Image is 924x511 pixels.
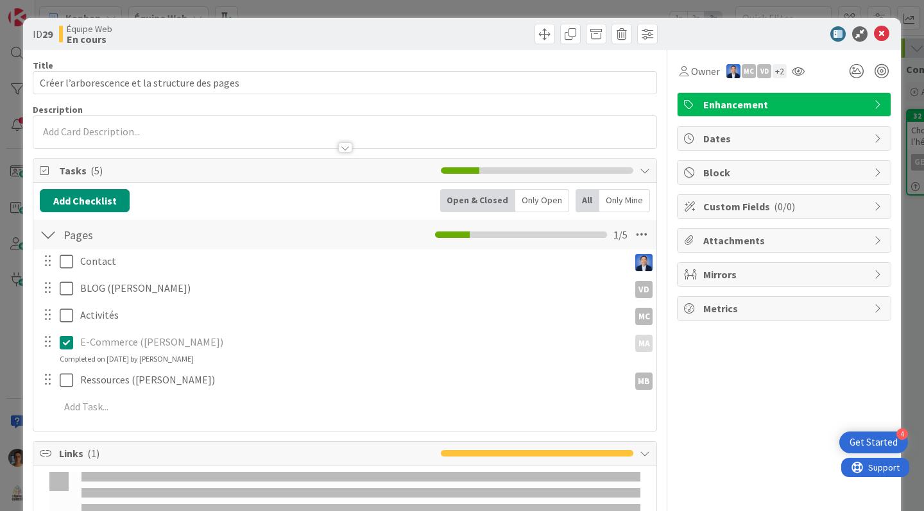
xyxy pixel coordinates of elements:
p: E-Commerce ([PERSON_NAME]) [80,335,624,349]
span: Support [27,2,58,17]
span: Owner [691,63,720,79]
div: Completed on [DATE] by [PERSON_NAME] [60,353,194,365]
b: En cours [67,34,112,44]
div: VD [635,281,653,298]
label: Title [33,60,53,71]
img: DP [726,64,740,78]
div: Get Started [850,436,898,449]
span: Links [59,446,434,461]
p: Activités [80,308,624,323]
button: Add Checklist [40,189,130,212]
img: DP [635,254,653,271]
input: type card name here... [33,71,657,94]
span: ( 0/0 ) [774,200,795,213]
span: Tasks [59,163,434,178]
span: Description [33,104,83,115]
div: Open Get Started checklist, remaining modules: 4 [839,431,908,453]
div: Only Open [515,189,569,212]
div: Only Mine [599,189,650,212]
span: ID [33,26,53,42]
b: 29 [42,28,53,40]
div: + 2 [773,64,787,78]
p: BLOG ([PERSON_NAME]) [80,281,624,296]
span: ( 5 ) [90,164,103,177]
span: Block [703,165,868,180]
div: MB [635,373,653,390]
span: Équipe Web [67,24,112,34]
div: 4 [896,428,908,440]
input: Add Checklist... [59,223,321,246]
span: Dates [703,131,868,146]
span: Custom Fields [703,199,868,214]
span: Enhancement [703,97,868,112]
div: VD [757,64,771,78]
p: Ressources ([PERSON_NAME]) [80,373,624,387]
span: Attachments [703,233,868,248]
p: Contact [80,254,624,269]
div: MC [742,64,756,78]
span: ( 1 ) [87,447,99,460]
div: MC [635,308,653,325]
span: 1 / 5 [613,227,628,242]
div: All [576,189,599,212]
div: MA [635,335,653,352]
span: Mirrors [703,267,868,282]
div: Open & Closed [440,189,515,212]
span: Metrics [703,301,868,316]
